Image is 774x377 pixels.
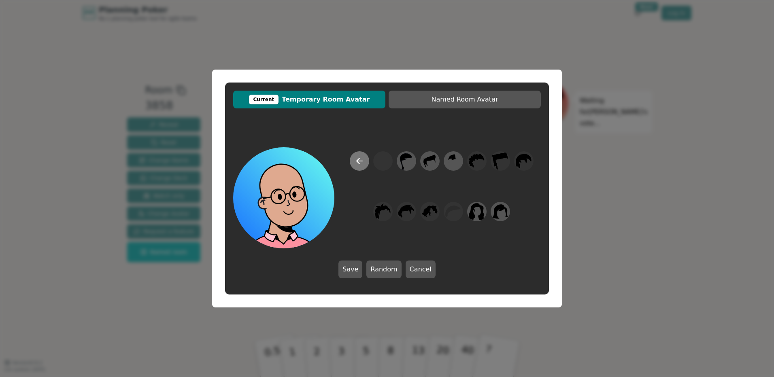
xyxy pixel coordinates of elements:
div: Current [249,95,279,104]
button: CurrentTemporary Room Avatar [233,91,385,108]
button: Random [366,261,401,278]
span: Named Room Avatar [393,95,537,104]
button: Cancel [406,261,436,278]
span: Temporary Room Avatar [237,95,381,104]
button: Save [338,261,362,278]
button: Named Room Avatar [389,91,541,108]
